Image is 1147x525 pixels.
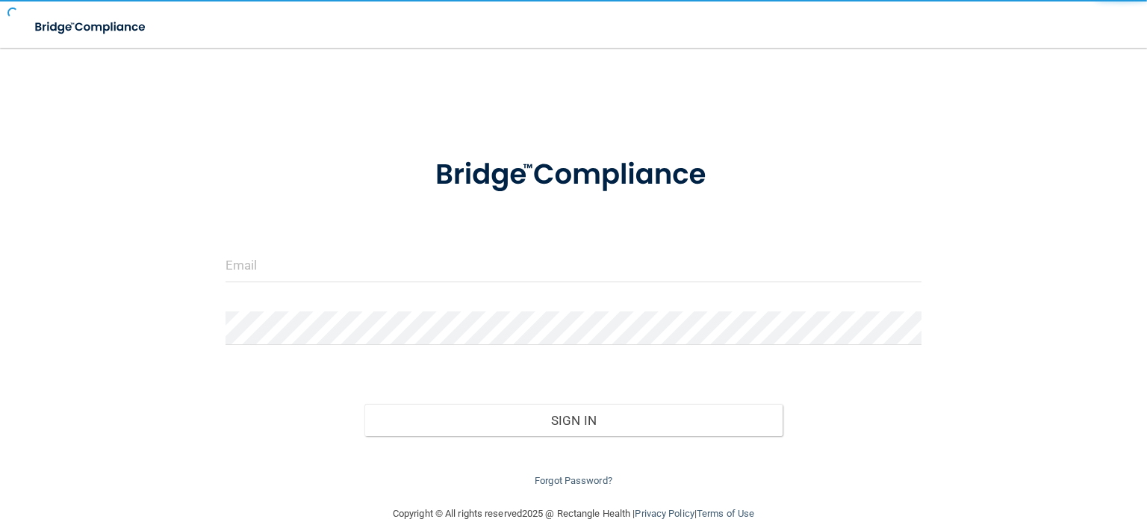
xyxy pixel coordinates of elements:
[535,475,612,486] a: Forgot Password?
[226,249,921,282] input: Email
[635,508,694,519] a: Privacy Policy
[697,508,754,519] a: Terms of Use
[405,137,742,213] img: bridge_compliance_login_screen.278c3ca4.svg
[22,12,160,43] img: bridge_compliance_login_screen.278c3ca4.svg
[364,404,782,437] button: Sign In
